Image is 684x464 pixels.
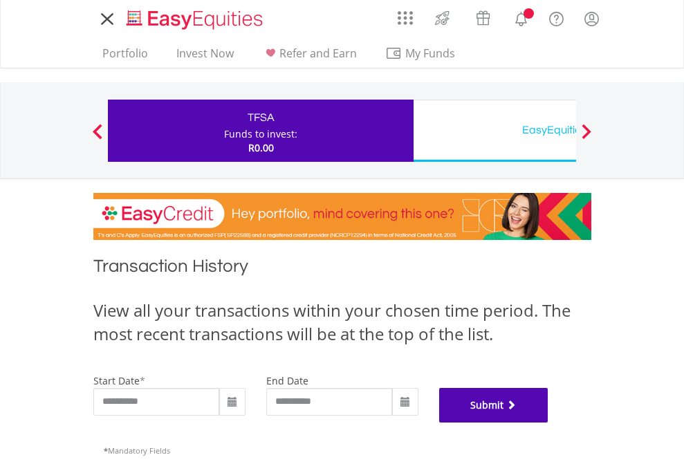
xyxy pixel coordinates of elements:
[539,3,574,31] a: FAQ's and Support
[171,46,239,68] a: Invest Now
[439,388,548,423] button: Submit
[121,3,268,31] a: Home page
[124,8,268,31] img: EasyEquities_Logo.png
[93,299,591,346] div: View all your transactions within your chosen time period. The most recent transactions will be a...
[116,108,405,127] div: TFSA
[224,127,297,141] div: Funds to invest:
[93,254,591,285] h1: Transaction History
[84,131,111,145] button: Previous
[472,7,494,29] img: vouchers-v2.svg
[503,3,539,31] a: Notifications
[574,3,609,34] a: My Profile
[385,44,476,62] span: My Funds
[389,3,422,26] a: AppsGrid
[279,46,357,61] span: Refer and Earn
[93,193,591,240] img: EasyCredit Promotion Banner
[266,374,308,387] label: end date
[248,141,274,154] span: R0.00
[257,46,362,68] a: Refer and Earn
[463,3,503,29] a: Vouchers
[104,445,170,456] span: Mandatory Fields
[431,7,454,29] img: thrive-v2.svg
[573,131,600,145] button: Next
[97,46,154,68] a: Portfolio
[93,374,140,387] label: start date
[398,10,413,26] img: grid-menu-icon.svg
